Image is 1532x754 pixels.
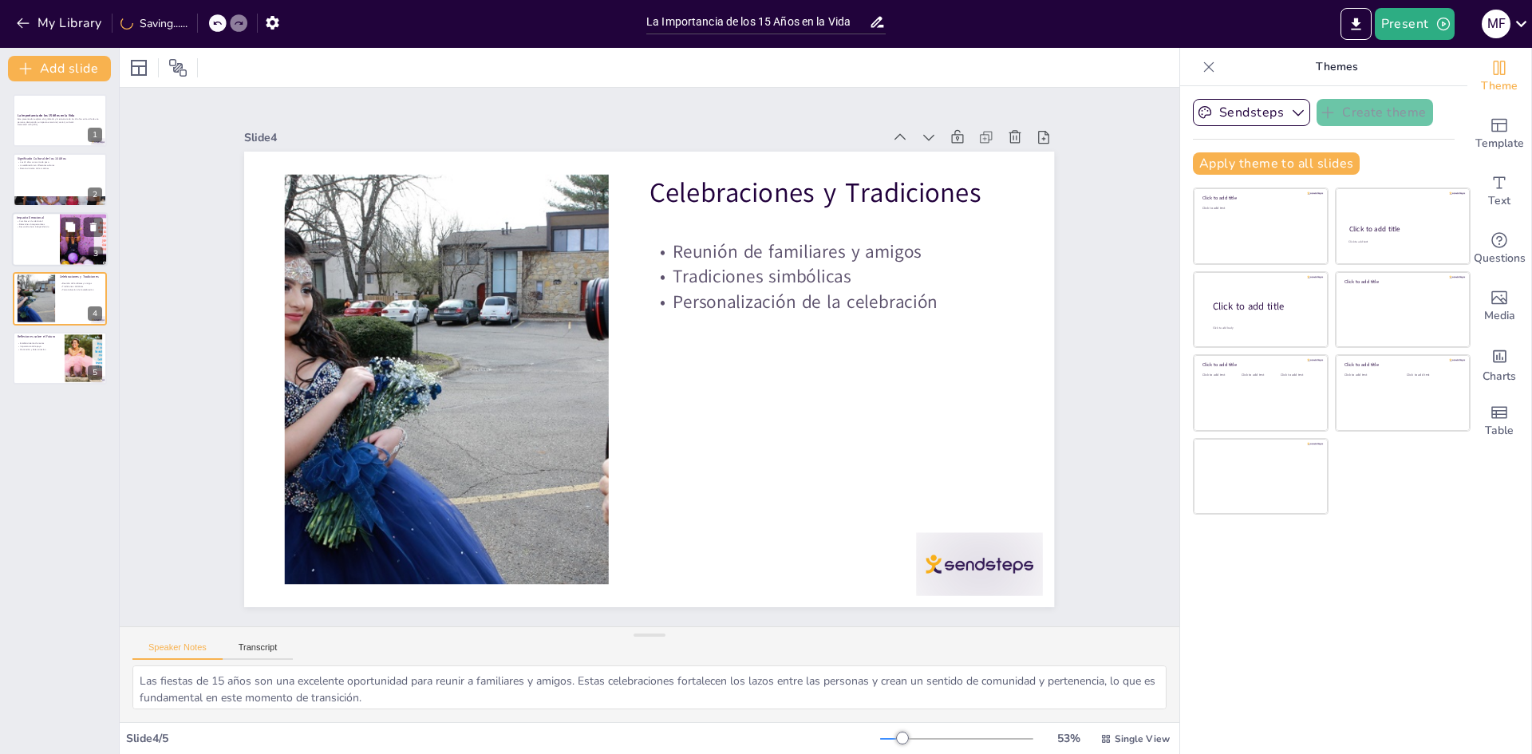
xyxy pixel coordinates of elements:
div: Click to add text [1407,373,1457,377]
p: Cambios en la identidad [17,219,55,223]
div: Click to add title [1202,361,1317,368]
p: Desarrollo de la independencia [17,225,55,228]
p: Significado Cultural de los 15 Años [18,156,102,161]
p: Impacto Emocional [17,215,55,219]
div: 4 [88,306,102,321]
p: Reunión de familiares y amigos [60,282,102,286]
p: Los 15 años como rito de paso [18,160,102,164]
button: Delete Slide [84,217,103,236]
p: Reconocimiento de la madurez [18,166,102,169]
p: Personalización de la celebración [658,290,1020,391]
div: Click to add title [1344,361,1459,368]
div: 3 [89,247,103,261]
span: Table [1485,422,1514,440]
div: 5 [88,365,102,380]
p: Este presentación explora el significado y la relevancia de los 15 años en la vida de una persona... [18,118,102,124]
strong: La Importancia de los 15 Años en la Vida [18,113,74,117]
div: Click to add text [1242,373,1277,377]
button: Create theme [1317,99,1433,126]
p: Establecimiento de metas [18,341,60,345]
div: Saving...... [120,16,188,31]
div: Layout [126,55,152,81]
button: Sendsteps [1193,99,1310,126]
span: Media [1484,307,1515,325]
div: 4 [13,272,107,325]
div: Click to add text [1344,373,1395,377]
div: Add ready made slides [1467,105,1531,163]
p: Reflexiones sobre el Futuro [18,334,60,339]
div: 1 [88,128,102,142]
p: Reunión de familiares y amigos [669,242,1030,342]
div: Click to add text [1281,373,1317,377]
span: Single View [1115,732,1170,745]
div: Add images, graphics, shapes or video [1467,278,1531,335]
p: La celebración en diferentes culturas [18,164,102,167]
div: 53 % [1049,731,1088,746]
div: 5 [13,332,107,385]
div: Slide 4 [298,50,925,198]
input: Insert title [646,10,869,34]
p: Personalización de la celebración [60,288,102,291]
div: Add text boxes [1467,163,1531,220]
div: 1 [13,94,107,147]
div: 2 [13,153,107,206]
span: Questions [1474,250,1526,267]
span: Charts [1483,368,1516,385]
textarea: Las fiestas de 15 años son una excelente oportunidad para reunir a familiares y amigos. Estas cel... [132,665,1167,709]
div: Click to add title [1344,278,1459,285]
div: Click to add title [1213,299,1315,313]
button: Transcript [223,642,294,660]
p: Tradiciones simbólicas [60,286,102,289]
span: Position [168,58,188,77]
div: Slide 4 / 5 [126,731,880,746]
div: Click to add title [1202,195,1317,201]
div: 2 [88,188,102,202]
button: My Library [12,10,109,36]
p: Themes [1222,48,1451,86]
button: Duplicate Slide [61,217,80,236]
span: Theme [1481,77,1518,95]
span: Template [1475,135,1524,152]
button: Present [1375,8,1455,40]
button: Apply theme to all slides [1193,152,1360,175]
p: Motivación y determinación [18,348,60,351]
div: Click to add text [1202,373,1238,377]
button: Add slide [8,56,111,81]
div: Click to add text [1202,207,1317,211]
button: M F [1482,8,1510,40]
button: Speaker Notes [132,642,223,660]
p: Relaciones interpersonales [17,223,55,226]
p: Tradiciones simbólicas [664,266,1025,367]
div: M F [1482,10,1510,38]
div: Click to add text [1348,240,1455,244]
div: Add a table [1467,393,1531,450]
div: Click to add body [1213,326,1313,330]
div: 3 [12,212,108,266]
p: Generated with [URL] [18,124,102,127]
span: Text [1488,192,1510,210]
p: Celebraciones y Tradiciones [60,274,102,279]
p: Celebraciones y Tradiciones [680,179,1044,291]
div: Click to add title [1349,224,1455,234]
button: Export to PowerPoint [1340,8,1372,40]
div: Change the overall theme [1467,48,1531,105]
div: Add charts and graphs [1467,335,1531,393]
p: Importancia del apoyo [18,345,60,348]
div: Get real-time input from your audience [1467,220,1531,278]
